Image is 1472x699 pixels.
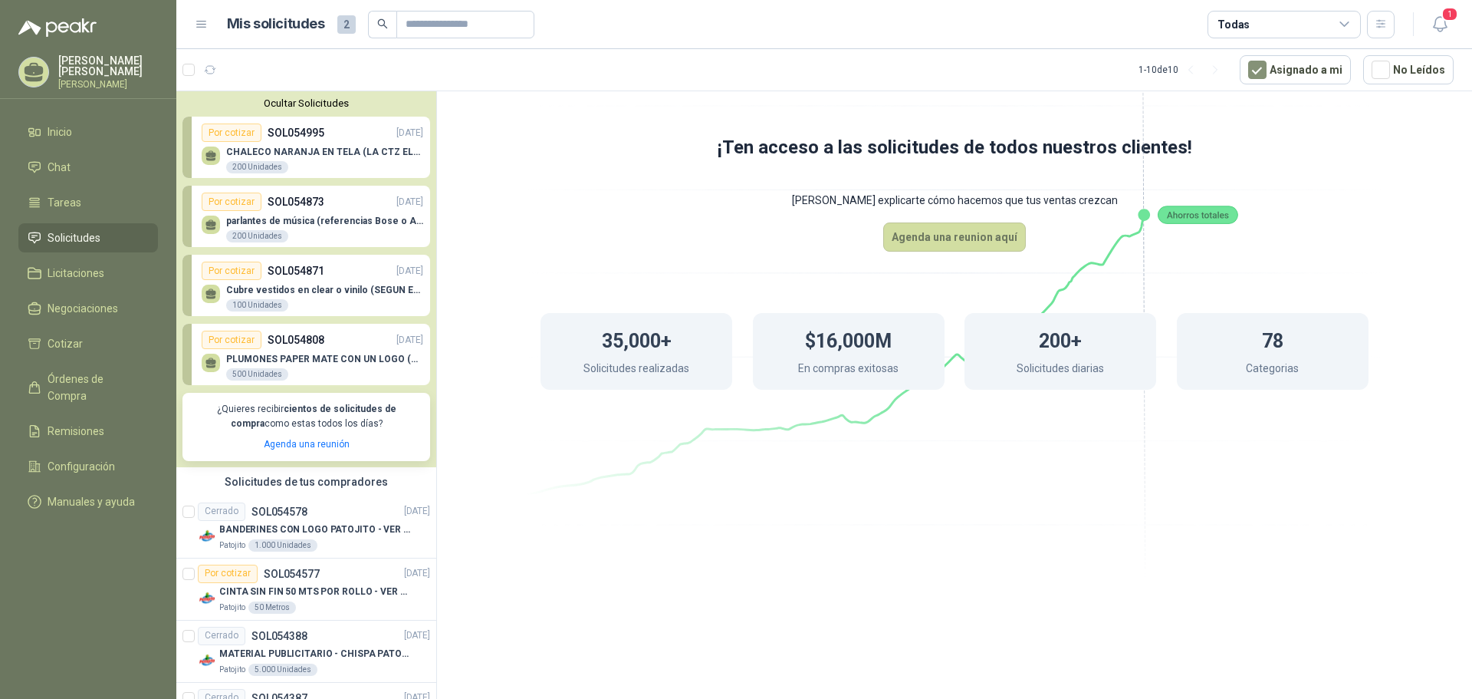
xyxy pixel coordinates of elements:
[396,333,423,348] p: [DATE]
[18,117,158,147] a: Inicio
[404,504,430,519] p: [DATE]
[198,589,216,608] img: Company Logo
[1240,55,1351,84] button: Asignado a mi
[198,565,258,583] div: Por cotizar
[48,194,81,211] span: Tareas
[404,566,430,581] p: [DATE]
[231,404,396,429] b: cientos de solicitudes de compra
[48,493,135,510] span: Manuales y ayuda
[219,647,410,661] p: MATERIAL PUBLICITARIO - CHISPA PATOJITO VER ADJUNTO
[176,496,436,559] a: CerradoSOL054578[DATE] Company LogoBANDERINES CON LOGO PATOJITO - VER DOC ADJUNTOPatojito1.000 Un...
[1138,58,1227,82] div: 1 - 10 de 10
[268,331,324,348] p: SOL054808
[18,223,158,252] a: Solicitudes
[18,487,158,516] a: Manuales y ayuda
[182,186,430,247] a: Por cotizarSOL054873[DATE] parlantes de música (referencias Bose o Alexa) CON MARCACION 1 LOGO (M...
[182,97,430,109] button: Ocultar Solicitudes
[248,539,317,552] div: 1.000 Unidades
[219,664,245,676] p: Patojito
[1441,7,1458,21] span: 1
[805,322,892,356] h1: $16,000M
[377,18,388,29] span: search
[226,147,423,157] p: CHALECO NARANJA EN TELA (LA CTZ ELEGIDA DEBE ENVIAR MUESTRA)
[219,539,245,552] p: Patojito
[192,402,421,431] p: ¿Quieres recibir como estas todos los días?
[182,117,430,178] a: Por cotizarSOL054995[DATE] CHALECO NARANJA EN TELA (LA CTZ ELEGIDA DEBE ENVIAR MUESTRA)200 Unidades
[337,15,356,34] span: 2
[396,126,423,140] p: [DATE]
[583,360,689,381] p: Solicitudes realizadas
[1363,55,1454,84] button: No Leídos
[18,452,158,481] a: Configuración
[798,360,899,381] p: En compras exitosas
[248,664,317,676] div: 5.000 Unidades
[198,651,216,670] img: Company Logo
[226,230,288,242] div: 200 Unidades
[883,223,1026,252] button: Agenda una reunion aquí
[219,523,410,537] p: BANDERINES CON LOGO PATOJITO - VER DOC ADJUNTO
[18,294,158,323] a: Negociaciones
[182,255,430,316] a: Por cotizarSOL054871[DATE] Cubre vestidos en clear o vinilo (SEGUN ESPECIFICACIONES DEL ADJUNTO)1...
[48,371,143,404] span: Órdenes de Compra
[198,527,216,546] img: Company Logo
[264,569,320,579] p: SOL054577
[48,124,72,140] span: Inicio
[1017,360,1104,381] p: Solicitudes diarias
[18,18,97,37] img: Logo peakr
[219,602,245,614] p: Patojito
[18,329,158,358] a: Cotizar
[48,423,104,440] span: Remisiones
[219,585,410,599] p: CINTA SIN FIN 50 MTS POR ROLLO - VER DOC ADJUNTO
[226,368,288,381] div: 500 Unidades
[396,264,423,279] p: [DATE]
[251,631,307,641] p: SOL054388
[58,55,158,77] p: [PERSON_NAME] [PERSON_NAME]
[251,506,307,517] p: SOL054578
[198,627,245,645] div: Cerrado
[226,285,423,295] p: Cubre vestidos en clear o vinilo (SEGUN ESPECIFICACIONES DEL ADJUNTO)
[198,503,245,521] div: Cerrado
[248,602,296,614] div: 50 Metros
[602,322,672,356] h1: 35,000+
[18,153,158,182] a: Chat
[176,621,436,683] a: CerradoSOL054388[DATE] Company LogoMATERIAL PUBLICITARIO - CHISPA PATOJITO VER ADJUNTOPatojito5.0...
[176,559,436,621] a: Por cotizarSOL054577[DATE] Company LogoCINTA SIN FIN 50 MTS POR ROLLO - VER DOC ADJUNTOPatojito50...
[202,193,261,211] div: Por cotizar
[202,262,261,280] div: Por cotizar
[18,188,158,217] a: Tareas
[1246,360,1299,381] p: Categorias
[202,124,261,142] div: Por cotizar
[18,364,158,410] a: Órdenes de Compra
[202,331,261,349] div: Por cotizar
[48,265,104,282] span: Licitaciones
[182,324,430,385] a: Por cotizarSOL054808[DATE] PLUMONES PAPER MATE CON UN LOGO (SEGUN REF.ADJUNTA)500 Unidades
[18,259,158,288] a: Licitaciones
[396,195,423,209] p: [DATE]
[268,124,324,141] p: SOL054995
[226,161,288,173] div: 200 Unidades
[227,13,325,35] h1: Mis solicitudes
[48,335,83,352] span: Cotizar
[264,439,350,450] a: Agenda una reunión
[176,467,436,496] div: Solicitudes de tus compradores
[479,178,1430,223] p: [PERSON_NAME] explicarte cómo hacemos que tus ventas crezcan
[226,299,288,312] div: 100 Unidades
[176,91,436,467] div: Ocultar SolicitudesPor cotizarSOL054995[DATE] CHALECO NARANJA EN TELA (LA CTZ ELEGIDA DEBE ENVIAR...
[48,300,118,317] span: Negociaciones
[268,262,324,279] p: SOL054871
[479,134,1430,163] h1: ¡Ten acceso a las solicitudes de todos nuestros clientes!
[268,193,324,210] p: SOL054873
[1262,322,1283,356] h1: 78
[48,458,115,475] span: Configuración
[1217,16,1250,33] div: Todas
[226,354,423,364] p: PLUMONES PAPER MATE CON UN LOGO (SEGUN REF.ADJUNTA)
[58,80,158,89] p: [PERSON_NAME]
[1039,322,1082,356] h1: 200+
[48,229,100,246] span: Solicitudes
[404,628,430,643] p: [DATE]
[18,417,158,446] a: Remisiones
[226,216,423,226] p: parlantes de música (referencias Bose o Alexa) CON MARCACION 1 LOGO (Mas datos en el adjunto)
[48,159,71,176] span: Chat
[1426,11,1454,38] button: 1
